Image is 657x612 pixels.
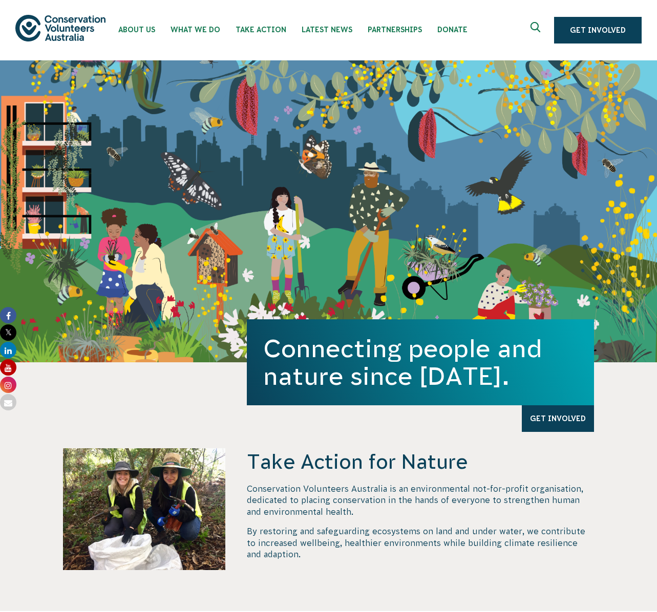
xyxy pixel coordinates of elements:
p: By restoring and safeguarding ecosystems on land and under water, we contribute to increased well... [247,526,594,560]
p: Conservation Volunteers Australia is an environmental not-for-profit organisation, dedicated to p... [247,483,594,517]
span: Expand search box [531,22,543,38]
h1: Connecting people and nature since [DATE]. [263,335,578,390]
a: Get Involved [554,17,642,43]
span: Partnerships [368,26,422,34]
span: Latest News [302,26,352,34]
span: What We Do [171,26,220,34]
button: Expand search box Close search box [524,18,549,42]
h4: Take Action for Nature [247,448,594,475]
span: Take Action [236,26,286,34]
a: Get Involved [522,405,594,432]
span: About Us [118,26,155,34]
span: Donate [437,26,468,34]
img: logo.svg [15,15,105,41]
